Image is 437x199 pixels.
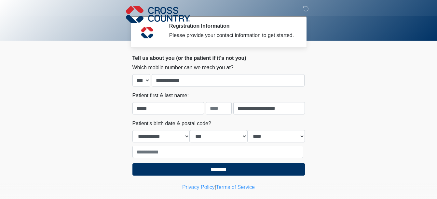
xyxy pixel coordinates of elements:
[132,55,305,61] h2: Tell us about you (or the patient if it's not you)
[182,184,215,190] a: Privacy Policy
[215,184,216,190] a: |
[216,184,255,190] a: Terms of Service
[137,23,157,42] img: Agent Avatar
[126,5,190,24] img: Cross Country Logo
[132,92,189,99] label: Patient first & last name:
[132,64,234,72] label: Which mobile number can we reach you at?
[132,120,211,127] label: Patient's birth date & postal code?
[169,32,295,39] div: Please provide your contact information to get started.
